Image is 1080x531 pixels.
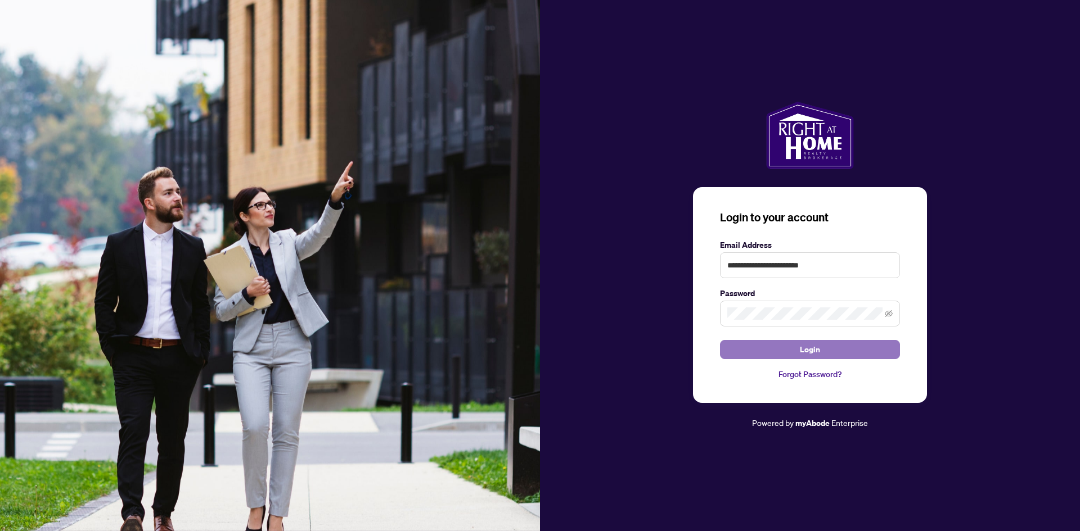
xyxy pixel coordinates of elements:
a: myAbode [795,417,830,429]
button: Login [720,340,900,359]
span: eye-invisible [885,310,893,317]
span: Enterprise [831,417,868,428]
label: Email Address [720,239,900,251]
h3: Login to your account [720,210,900,225]
img: ma-logo [766,102,853,169]
label: Password [720,287,900,299]
a: Forgot Password? [720,368,900,380]
span: Login [800,341,820,358]
span: Powered by [752,417,794,428]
